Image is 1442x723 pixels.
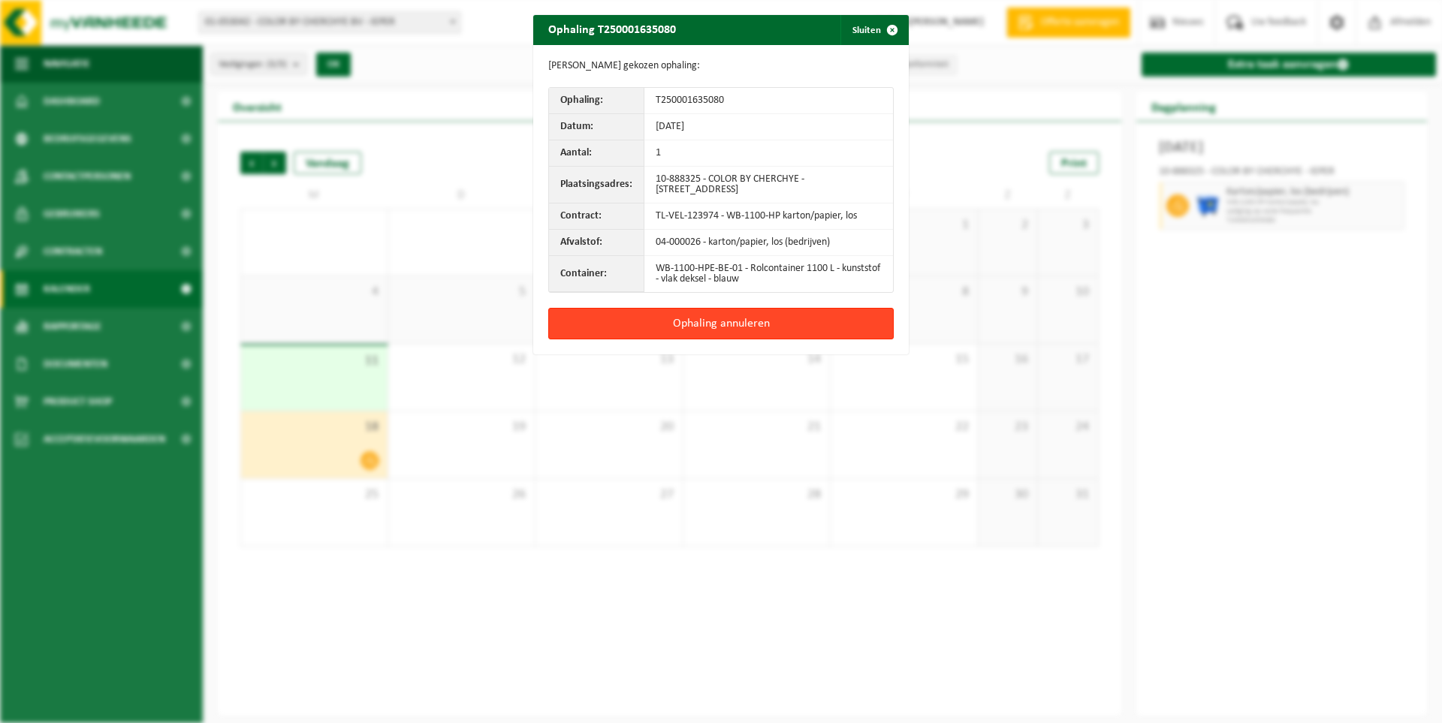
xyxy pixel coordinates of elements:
[644,114,893,140] td: [DATE]
[644,203,893,230] td: TL-VEL-123974 - WB-1100-HP karton/papier, los
[644,140,893,167] td: 1
[644,256,893,292] td: WB-1100-HPE-BE-01 - Rolcontainer 1100 L - kunststof - vlak deksel - blauw
[549,203,644,230] th: Contract:
[533,15,691,44] h2: Ophaling T250001635080
[549,88,644,114] th: Ophaling:
[549,114,644,140] th: Datum:
[549,140,644,167] th: Aantal:
[548,60,894,72] p: [PERSON_NAME] gekozen ophaling:
[549,230,644,256] th: Afvalstof:
[644,88,893,114] td: T250001635080
[549,256,644,292] th: Container:
[548,308,894,339] button: Ophaling annuleren
[644,230,893,256] td: 04-000026 - karton/papier, los (bedrijven)
[644,167,893,203] td: 10-888325 - COLOR BY CHERCHYE - [STREET_ADDRESS]
[549,167,644,203] th: Plaatsingsadres:
[840,15,907,45] button: Sluiten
